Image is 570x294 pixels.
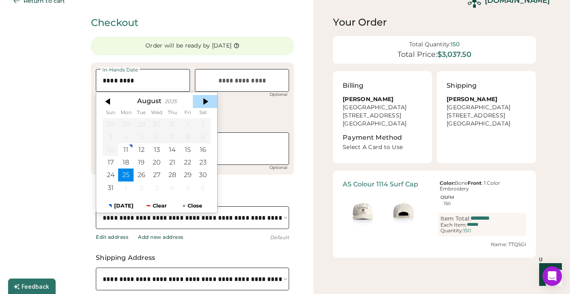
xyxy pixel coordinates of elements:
[447,95,497,103] strong: [PERSON_NAME]
[438,180,526,192] div: Bone : 1 Color Embroidery
[440,180,455,186] strong: Color:
[195,156,211,169] div: 8/23/2025
[164,169,180,182] div: 8/28/2025
[96,234,128,240] div: Edit address
[164,110,180,118] th: Thursday
[118,182,134,194] div: 9/01/2025
[409,41,451,48] div: Total Quantity:
[180,156,195,169] div: 8/22/2025
[195,143,211,156] div: 8/16/2025
[437,50,471,59] div: $3,037.50
[134,182,149,194] div: 9/02/2025
[145,42,210,50] div: Order will be ready by
[440,228,463,233] div: Quantity:
[118,118,134,131] div: 7/28/2025
[180,143,195,156] div: 8/15/2025
[333,16,536,29] div: Your Order
[118,169,134,182] div: 8/25/2025
[134,169,149,182] div: 8/26/2025
[195,182,211,194] div: 9/06/2025
[444,201,451,206] div: 150
[149,182,164,194] div: 9/03/2025
[268,166,289,170] div: Optional
[164,143,180,156] div: 8/14/2025
[164,156,180,169] div: 8/21/2025
[343,143,424,153] div: Select A Card to Use
[195,131,211,143] div: 8/09/2025
[383,191,424,232] img: generate-image
[343,180,418,188] div: AS Colour 1114 Surf Cap
[212,42,232,50] div: [DATE]
[134,143,149,156] div: 8/12/2025
[149,110,164,118] th: Wednesday
[447,95,526,128] div: [GEOGRAPHIC_DATA] [STREET_ADDRESS] [GEOGRAPHIC_DATA]
[137,97,162,105] div: August
[343,241,526,248] div: Name: TTQSGI
[134,131,149,143] div: 8/05/2025
[343,95,422,128] div: [GEOGRAPHIC_DATA] [STREET_ADDRESS] [GEOGRAPHIC_DATA]
[164,182,180,194] div: 9/04/2025
[91,16,294,30] div: Checkout
[149,156,164,169] div: 8/20/2025
[149,131,164,143] div: 8/06/2025
[103,169,118,182] div: 8/24/2025
[180,118,195,131] div: 8/01/2025
[180,182,195,194] div: 9/05/2025
[104,199,139,213] button: [DATE]
[440,215,471,222] div: Item Total:
[343,81,363,91] div: Billing
[268,93,289,97] div: Optional
[96,253,289,263] div: Shipping Address
[118,143,134,156] div: 8/11/2025
[180,131,195,143] div: 8/08/2025
[195,110,211,118] th: Saturday
[149,169,164,182] div: 8/27/2025
[440,222,467,228] div: Each Item:
[101,67,140,72] div: In-Hands Date
[164,131,180,143] div: 8/07/2025
[397,50,437,59] div: Total Price:
[139,199,175,213] button: Clear
[447,81,477,91] div: Shipping
[343,133,402,143] div: Payment Method
[164,118,180,131] div: 7/31/2025
[195,169,211,182] div: 8/30/2025
[531,257,566,292] iframe: Front Chat
[149,143,164,156] div: 8/13/2025
[175,199,210,213] button: Close
[343,191,383,232] img: generate-image
[149,118,164,131] div: 7/30/2025
[103,110,118,118] th: Sunday
[270,234,289,241] div: Default
[343,95,393,103] strong: [PERSON_NAME]
[118,156,134,169] div: 8/18/2025
[468,180,481,186] strong: Front
[542,266,562,286] div: Open Intercom Messenger
[103,143,118,156] div: 8/10/2025
[103,131,118,143] div: 8/03/2025
[103,156,118,169] div: 8/17/2025
[164,98,177,104] div: 2025
[134,156,149,169] div: 8/19/2025
[451,41,460,48] div: 150
[180,169,195,182] div: 8/29/2025
[118,131,134,143] div: 8/04/2025
[180,110,195,118] th: Friday
[463,228,471,233] div: 150
[103,182,118,194] div: 8/31/2025
[195,118,211,131] div: 8/02/2025
[134,118,149,131] div: 7/29/2025
[138,234,184,240] div: Add new address
[134,110,149,118] th: Tuesday
[440,195,455,200] div: OSFM
[118,110,134,118] th: Monday
[103,118,118,131] div: 7/27/2025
